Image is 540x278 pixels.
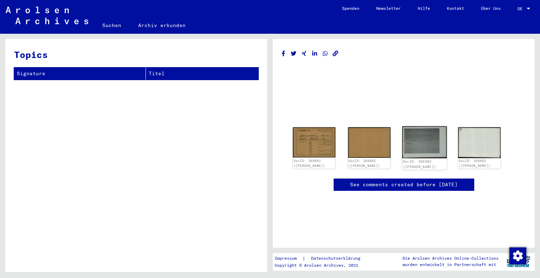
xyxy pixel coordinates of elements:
a: DocID: 369983 ([PERSON_NAME]) [459,159,490,168]
a: Datenschutzerklärung [306,255,369,262]
img: yv_logo.png [505,253,532,270]
a: Impressum [275,255,302,262]
button: Copy link [332,49,339,58]
span: DE [517,6,525,11]
h3: Topics [14,48,258,62]
button: Share on WhatsApp [322,49,329,58]
p: Copyright © Arolsen Archives, 2021 [275,262,369,269]
button: Share on Twitter [290,49,297,58]
a: DocID: 369982 ([PERSON_NAME]) [348,159,380,168]
button: Share on LinkedIn [311,49,319,58]
p: wurden entwickelt in Partnerschaft mit [403,261,499,268]
img: 001.jpg [402,126,446,158]
a: Archiv erkunden [130,17,194,34]
th: Signature [14,67,146,80]
img: Arolsen_neg.svg [6,7,88,24]
a: See comments created before [DATE] [350,181,458,188]
img: 001.jpg [293,127,335,157]
button: Share on Xing [301,49,308,58]
div: | [275,255,369,262]
th: Titel [146,67,258,80]
img: 002.jpg [348,127,391,158]
button: Share on Facebook [280,49,287,58]
a: DocID: 369982 ([PERSON_NAME]) [294,159,325,168]
img: Zustimmung ändern [509,247,526,264]
a: DocID: 369983 ([PERSON_NAME]) [403,160,436,169]
a: Suchen [94,17,130,34]
img: 002.jpg [458,127,501,158]
p: Die Arolsen Archives Online-Collections [403,255,499,261]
